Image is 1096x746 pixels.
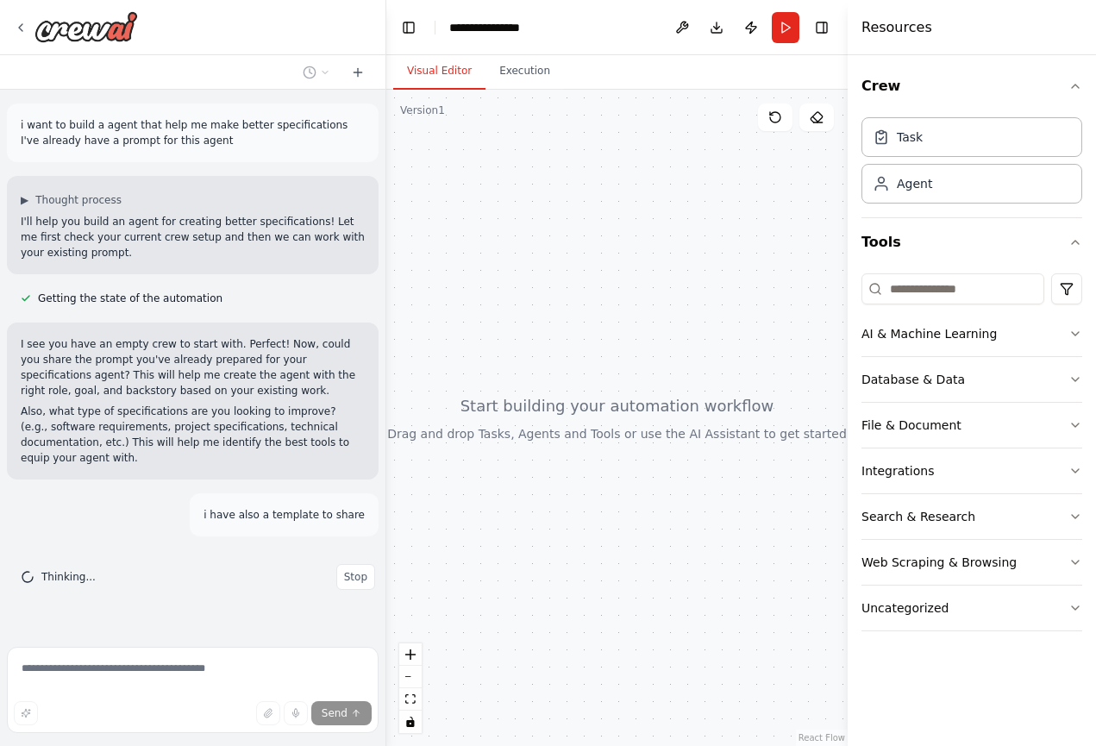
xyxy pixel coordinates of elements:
[897,129,923,146] div: Task
[897,175,932,192] div: Agent
[861,218,1082,266] button: Tools
[399,643,422,733] div: React Flow controls
[861,586,1082,630] button: Uncategorized
[799,733,845,743] a: React Flow attribution
[400,103,445,117] div: Version 1
[21,117,365,148] p: i want to build a agent that help me make better specifications I've already have a prompt for th...
[861,325,997,342] div: AI & Machine Learning
[399,688,422,711] button: fit view
[21,214,365,260] p: I'll help you build an agent for creating better specifications! Let me first check your current ...
[322,706,348,720] span: Send
[38,292,222,305] span: Getting the state of the automation
[204,507,365,523] p: i have also a template to share
[861,554,1017,571] div: Web Scraping & Browsing
[861,508,975,525] div: Search & Research
[861,417,961,434] div: File & Document
[311,701,372,725] button: Send
[21,193,28,207] span: ▶
[397,16,421,40] button: Hide left sidebar
[34,11,138,42] img: Logo
[399,643,422,666] button: zoom in
[344,570,367,584] span: Stop
[861,371,965,388] div: Database & Data
[485,53,564,90] button: Execution
[284,701,308,725] button: Click to speak your automation idea
[861,357,1082,402] button: Database & Data
[35,193,122,207] span: Thought process
[296,62,337,83] button: Switch to previous chat
[399,666,422,688] button: zoom out
[861,17,932,38] h4: Resources
[21,404,365,466] p: Also, what type of specifications are you looking to improve? (e.g., software requirements, proje...
[861,448,1082,493] button: Integrations
[399,711,422,733] button: toggle interactivity
[861,403,1082,448] button: File & Document
[344,62,372,83] button: Start a new chat
[861,462,934,480] div: Integrations
[861,110,1082,217] div: Crew
[861,540,1082,585] button: Web Scraping & Browsing
[21,336,365,398] p: I see you have an empty crew to start with. Perfect! Now, could you share the prompt you've alrea...
[21,193,122,207] button: ▶Thought process
[256,701,280,725] button: Upload files
[336,564,375,590] button: Stop
[14,701,38,725] button: Improve this prompt
[393,53,485,90] button: Visual Editor
[861,494,1082,539] button: Search & Research
[861,311,1082,356] button: AI & Machine Learning
[810,16,834,40] button: Hide right sidebar
[41,570,96,584] span: Thinking...
[861,599,949,617] div: Uncategorized
[449,19,538,36] nav: breadcrumb
[861,266,1082,645] div: Tools
[861,62,1082,110] button: Crew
